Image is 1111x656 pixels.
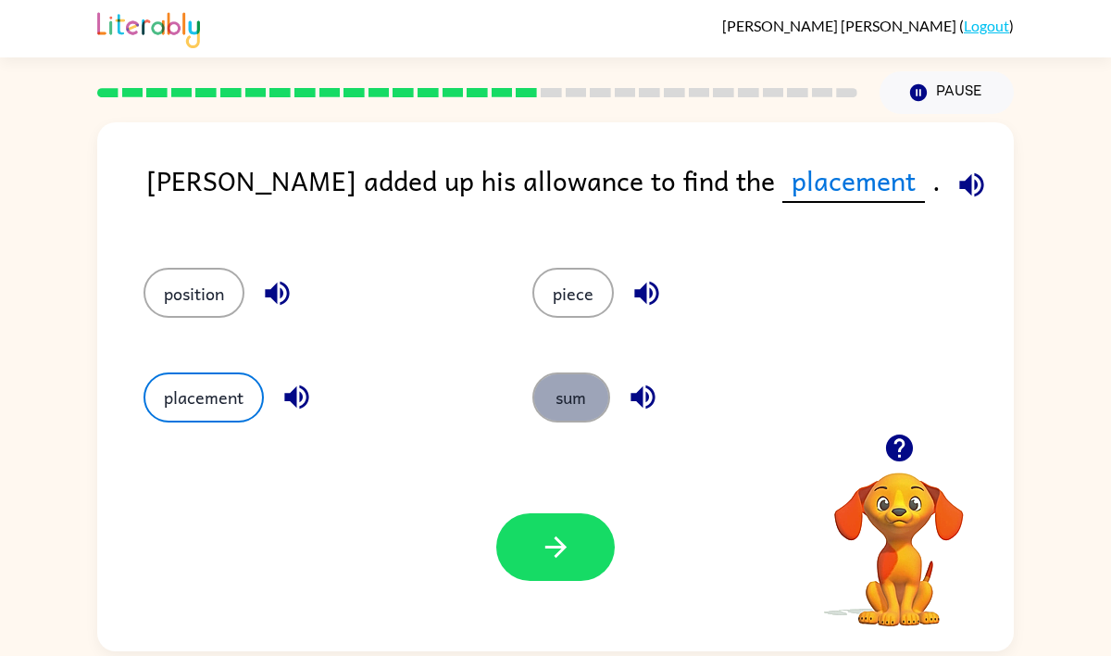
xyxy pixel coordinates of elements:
button: placement [144,372,264,423]
img: Literably [97,7,200,48]
span: [PERSON_NAME] [PERSON_NAME] [722,17,959,34]
button: position [144,268,244,318]
button: sum [532,372,610,423]
span: placement [782,159,925,203]
button: Pause [880,71,1014,114]
a: Logout [964,17,1009,34]
video: Your browser must support playing .mp4 files to use Literably. Please try using another browser. [806,444,992,629]
div: [PERSON_NAME] added up his allowance to find the . [146,159,1014,231]
button: piece [532,268,614,318]
div: ( ) [722,17,1014,34]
